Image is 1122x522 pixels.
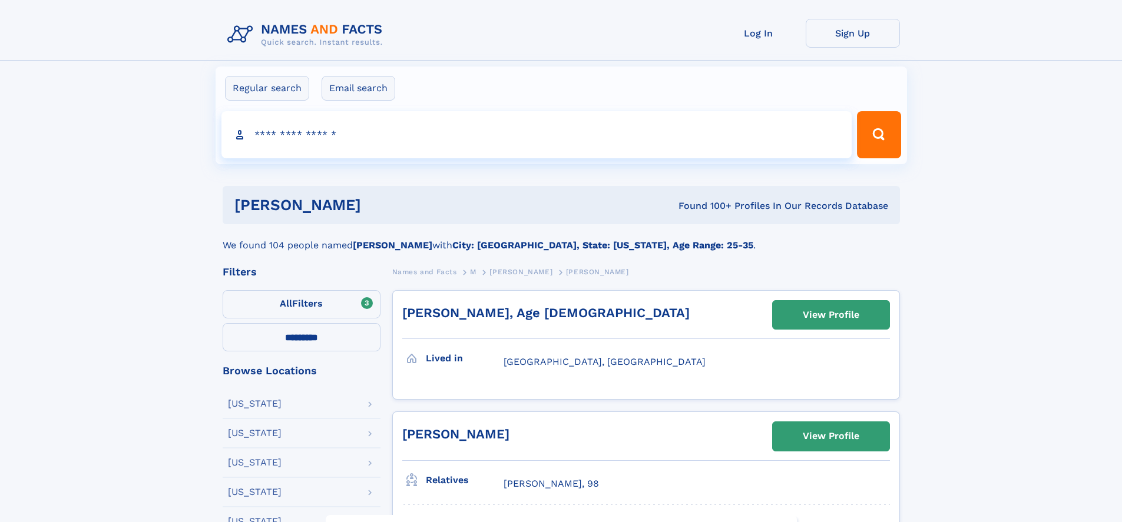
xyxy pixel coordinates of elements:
a: Sign Up [806,19,900,48]
img: Logo Names and Facts [223,19,392,51]
label: Regular search [225,76,309,101]
div: We found 104 people named with . [223,224,900,252]
span: M [470,268,476,276]
div: Filters [223,267,380,277]
span: [GEOGRAPHIC_DATA], [GEOGRAPHIC_DATA] [504,356,706,367]
a: [PERSON_NAME] [402,427,509,441]
button: Search Button [857,111,901,158]
input: search input [221,111,852,158]
div: [US_STATE] [228,428,282,438]
div: View Profile [803,423,859,450]
div: Browse Locations [223,365,380,376]
a: [PERSON_NAME], 98 [504,477,599,490]
div: [US_STATE] [228,487,282,497]
a: Log In [711,19,806,48]
label: Email search [322,76,395,101]
a: View Profile [773,301,889,329]
a: [PERSON_NAME] [489,264,552,279]
b: City: [GEOGRAPHIC_DATA], State: [US_STATE], Age Range: 25-35 [452,240,753,251]
a: [PERSON_NAME], Age [DEMOGRAPHIC_DATA] [402,305,690,320]
div: [US_STATE] [228,399,282,408]
a: View Profile [773,422,889,450]
a: Names and Facts [392,264,457,279]
div: Found 100+ Profiles In Our Records Database [519,200,888,212]
label: Filters [223,290,380,318]
h1: [PERSON_NAME] [234,198,520,212]
div: [US_STATE] [228,458,282,467]
h3: Relatives [426,470,504,490]
h3: Lived in [426,348,504,368]
span: [PERSON_NAME] [566,268,629,276]
span: [PERSON_NAME] [489,268,552,276]
div: View Profile [803,301,859,328]
span: All [280,298,292,309]
b: [PERSON_NAME] [353,240,432,251]
a: M [470,264,476,279]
